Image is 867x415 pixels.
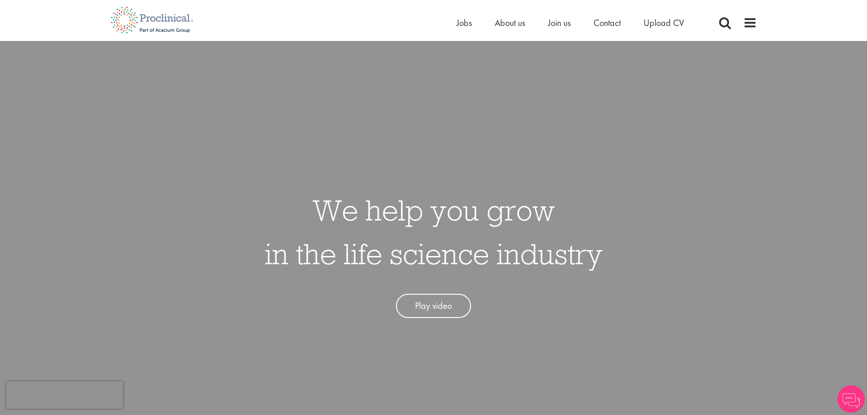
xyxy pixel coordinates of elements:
a: Play video [396,294,471,318]
img: Chatbot [837,385,865,413]
a: Join us [548,17,571,29]
h1: We help you grow in the life science industry [265,188,603,276]
a: Jobs [456,17,472,29]
a: Contact [593,17,621,29]
a: Upload CV [644,17,684,29]
a: About us [495,17,525,29]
